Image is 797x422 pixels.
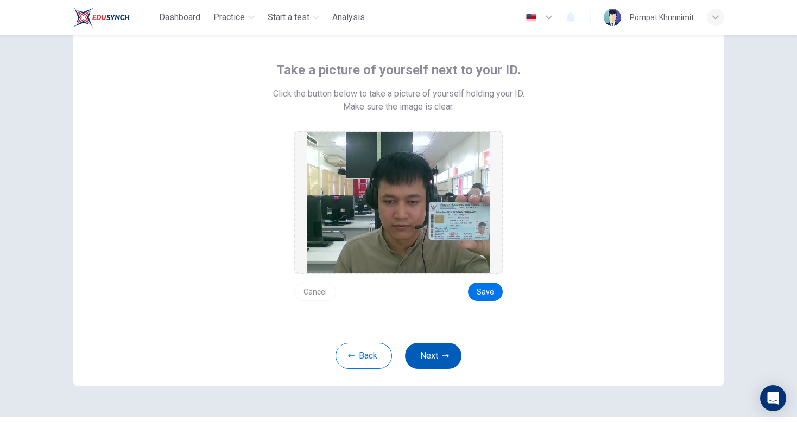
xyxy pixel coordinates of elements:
[276,61,521,79] span: Take a picture of yourself next to your ID.
[268,11,309,24] span: Start a test
[263,8,324,27] button: Start a test
[604,9,621,26] img: Profile picture
[155,8,205,27] button: Dashboard
[273,87,524,100] span: Click the button below to take a picture of yourself holding your ID.
[524,14,538,22] img: en
[328,8,369,27] button: Analysis
[294,283,336,301] button: Cancel
[73,7,130,28] img: Train Test logo
[307,132,490,273] img: preview screemshot
[332,11,365,24] span: Analysis
[159,11,200,24] span: Dashboard
[336,343,392,369] button: Back
[343,100,454,113] span: Make sure the image is clear.
[209,8,259,27] button: Practice
[468,283,503,301] button: Save
[73,7,155,28] a: Train Test logo
[760,385,786,411] div: Open Intercom Messenger
[405,343,461,369] button: Next
[630,11,694,24] div: Pornpat Khunnimit
[213,11,245,24] span: Practice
